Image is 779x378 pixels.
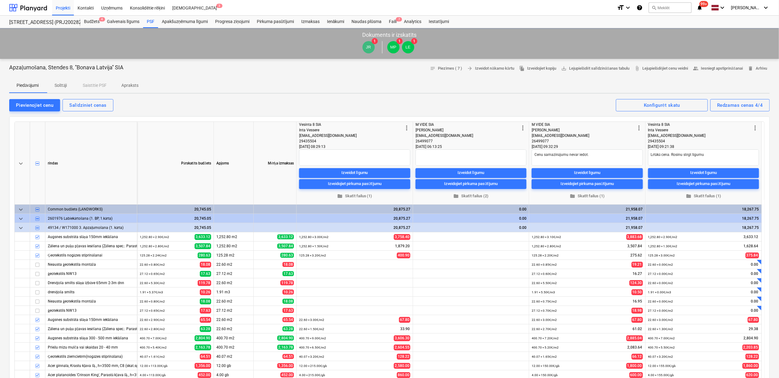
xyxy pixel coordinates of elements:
span: 2,604.55 [394,345,410,350]
span: 124.30 [629,280,643,286]
span: 0.00 [750,290,759,295]
button: Izveidot līgumu [299,168,410,178]
i: keyboard_arrow_down [762,4,770,11]
a: Budžets4 [80,16,103,28]
span: folder [570,193,575,199]
span: LE [405,45,410,49]
div: Jānis Ruskuls [363,41,375,53]
small: 1.91 × 5.50€ / m3 [532,291,555,294]
div: 125.28 m2 [214,251,254,260]
div: 1.91 m3 [214,287,254,297]
small: 125.28 × 2.24€ / m2 [140,254,167,257]
button: Iesniegt apstiprināšanai [691,64,746,73]
span: 2,804.90 [195,335,211,341]
div: Apjoms [214,122,254,205]
i: keyboard_arrow_down [719,4,726,11]
span: [EMAIL_ADDRESS][DOMAIN_NAME] [532,133,589,138]
span: 0.00 [750,299,759,304]
div: Izveidojiet pirkuma pasūtījumu [444,180,498,187]
span: 275.62 [630,253,643,258]
div: Izveidojiet pirkuma pasūtījumu [677,180,731,187]
a: Galvenais līgums [103,16,143,28]
div: 400.70 m2 [214,334,254,343]
i: Zināšanu pamats [636,4,643,11]
div: Lāsma Erharde [402,41,414,53]
small: 1.91 × 0.00€ / m3 [648,291,671,294]
button: Skatīt failus (1) [299,191,410,201]
span: file_copy [519,66,525,71]
div: 27.12 m2 [214,269,254,278]
div: M VIDE SIA [532,122,636,127]
div: 26499077 [416,138,519,144]
div: 22.60 m2 [214,260,254,269]
span: 67.80 [748,317,759,323]
small: 400.70 × 5.50€ / m2 [648,346,675,349]
a: Ienākumi [323,16,348,28]
p: Dokuments ir izskatīts [362,31,416,39]
div: 18,267.75 [648,214,759,223]
span: 3,507.84 [627,244,643,249]
button: Meklēt [649,2,692,13]
span: [EMAIL_ADDRESS][DOMAIN_NAME] [299,133,357,138]
div: 18,267.75 [648,205,759,214]
span: 16.27 [632,271,643,276]
button: Pievienojiet cenu [9,99,60,111]
textarea: Cenu samazinājumu nevar iedot. [532,149,643,166]
span: more_vert [636,124,643,132]
small: 125.28 × 3.20€ / m2 [299,254,326,257]
button: Izveidojiet pirkuma pasūtījumu [648,179,759,189]
div: Apakšuzņēmuma līgumi [158,16,211,28]
div: 2601976 Labiekārtošana (1. BP, 1.kārta) [48,214,135,223]
small: 400.70 × 9.00€ / m2 [299,337,326,340]
div: Neausta ģeotekstila montāža [48,260,135,269]
small: 1.91 × 5.37€ / m3 [140,291,163,294]
div: 1,252.80 m2 [214,232,254,241]
div: 1,252.80 m2 [214,241,254,251]
div: Salīdziniet cenas [69,101,106,109]
span: Skatīt failus (1) [534,192,640,199]
div: Izveidojiet pirkuma pasūtījumu [560,180,614,187]
a: Lejupielādēt salīdzināšanas tabulu [559,64,632,73]
small: 27.12 × 0.65€ / m2 [140,309,165,312]
div: 40.07 m2 [214,352,254,361]
div: Faili [385,16,400,28]
span: 3,633.12 [195,234,211,240]
span: notes [430,66,435,71]
button: Skatīt failus (1) [532,191,643,201]
small: 22.60 × 3.00€ / m2 [299,318,324,322]
span: 2,804.90 [277,336,294,341]
span: [EMAIL_ADDRESS][DOMAIN_NAME] [416,133,473,138]
div: 22.60 m2 [214,297,254,306]
div: ģeotekstils NW13 [48,306,135,315]
span: 65.54 [283,317,294,322]
span: 18.08 [283,299,294,304]
div: 20,745.05 [140,214,211,223]
small: 125.28 × 3.00€ / m2 [648,254,675,257]
div: [PERSON_NAME] [532,127,636,133]
span: 10.50 [632,289,643,295]
span: 63.28 [200,326,211,332]
span: 33.90 [400,326,410,332]
span: Izveidot nākamo kārtu [467,65,514,72]
div: [DATE] 06:13:25 [416,144,526,149]
span: keyboard_arrow_down [17,224,25,232]
div: Mērķa izmaksas [254,122,297,205]
div: Augsnes substrāta slāņa 150mm ieklāšana [48,315,135,324]
span: [EMAIL_ADDRESS][DOMAIN_NAME] [648,133,706,138]
small: 22.60 × 1.30€ / m2 [648,327,673,331]
small: 22.60 × 3.00€ / m2 [648,318,673,322]
span: 2,203.85 [743,345,759,350]
span: Skatīt failus (2) [418,192,524,199]
span: 1,879.20 [394,244,410,249]
div: Inta Vessere [299,127,403,133]
div: Izveidot līgumu [690,169,717,176]
small: 22.60 × 1.50€ / m2 [299,327,324,331]
small: 22.60 × 5.30€ / m2 [140,281,165,285]
span: search [652,5,656,10]
span: 17.63 [200,308,211,314]
span: 18.08 [200,299,211,304]
span: Lejupielādēt salīdzināšanas tabulu [561,65,629,72]
a: PSF [143,16,158,28]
